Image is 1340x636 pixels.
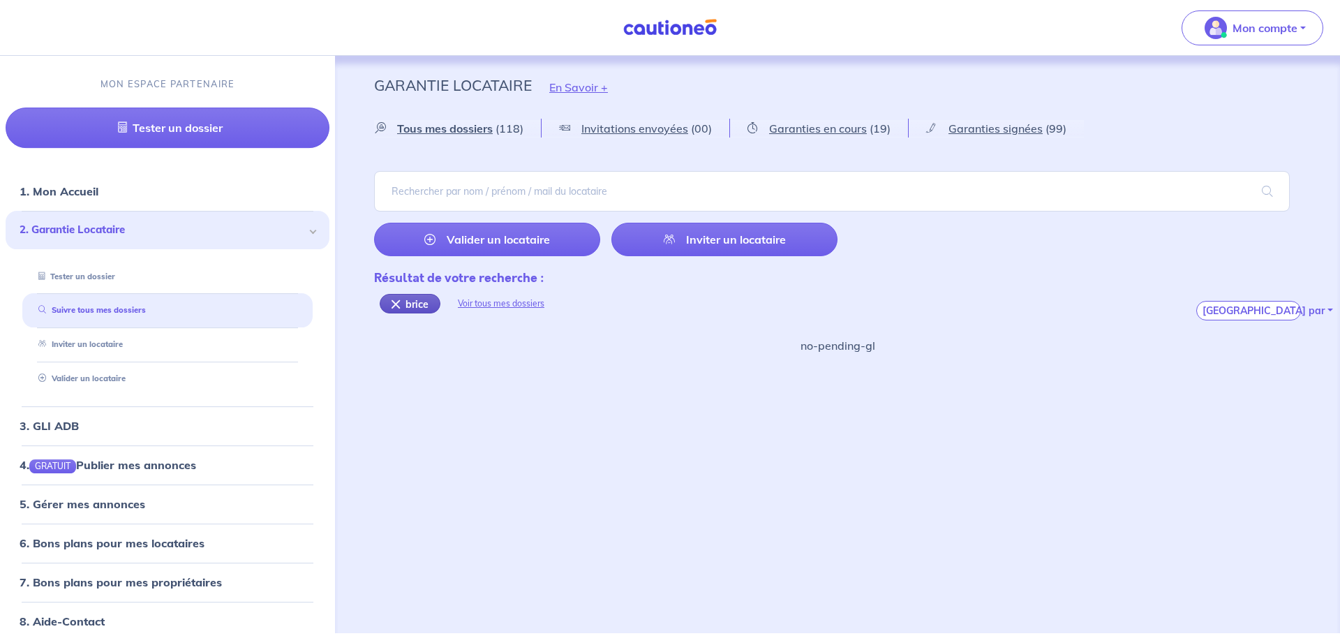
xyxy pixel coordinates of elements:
[380,294,440,313] div: brice
[22,367,313,390] div: Valider un locataire
[33,272,115,281] a: Tester un dossier
[20,614,105,628] a: 8. Aide-Contact
[20,536,204,550] a: 6. Bons plans pour mes locataires
[730,119,908,138] a: Garanties en cours(19)
[909,119,1084,138] a: Garanties signées(99)
[33,306,146,316] a: Suivre tous mes dossiers
[948,121,1043,135] span: Garanties signées
[374,119,541,138] a: Tous mes dossiers(118)
[1233,20,1297,36] p: Mon compte
[33,339,123,349] a: Inviter un locataire
[20,184,98,198] a: 1. Mon Accueil
[6,451,329,479] div: 4.GRATUITPublier mes annonces
[618,19,722,36] img: Cautioneo
[870,121,891,135] span: (19)
[33,374,126,383] a: Valider un locataire
[374,73,532,98] p: Garantie Locataire
[100,77,235,91] p: MON ESPACE PARTENAIRE
[611,223,837,256] a: Inviter un locataire
[374,223,600,256] a: Valider un locataire
[691,121,712,135] span: (00)
[1045,121,1066,135] span: (99)
[20,497,145,511] a: 5. Gérer mes annonces
[374,171,1290,212] input: Rechercher par nom / prénom / mail du locataire
[20,458,196,472] a: 4.GRATUITPublier mes annonces
[6,412,329,440] div: 3. GLI ADB
[20,575,222,589] a: 7. Bons plans pour mes propriétaires
[397,121,493,135] span: Tous mes dossiers
[22,299,313,323] div: Suivre tous mes dossiers
[6,568,329,596] div: 7. Bons plans pour mes propriétaires
[6,108,329,148] a: Tester un dossier
[542,119,729,138] a: Invitations envoyées(00)
[1196,301,1301,320] button: [GEOGRAPHIC_DATA] par
[6,529,329,557] div: 6. Bons plans pour mes locataires
[20,419,79,433] a: 3. GLI ADB
[801,337,875,354] p: no-pending-gl
[6,177,329,205] div: 1. Mon Accueil
[532,67,625,108] button: En Savoir +
[1182,10,1323,45] button: illu_account_valid_menu.svgMon compte
[440,287,562,320] div: Voir tous mes dossiers
[20,222,305,238] span: 2. Garantie Locataire
[374,269,562,287] div: Résultat de votre recherche :
[6,211,329,249] div: 2. Garantie Locataire
[496,121,523,135] span: (118)
[6,490,329,518] div: 5. Gérer mes annonces
[22,265,313,288] div: Tester un dossier
[1205,17,1227,39] img: illu_account_valid_menu.svg
[6,607,329,635] div: 8. Aide-Contact
[1245,172,1290,211] span: search
[22,333,313,356] div: Inviter un locataire
[581,121,688,135] span: Invitations envoyées
[769,121,867,135] span: Garanties en cours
